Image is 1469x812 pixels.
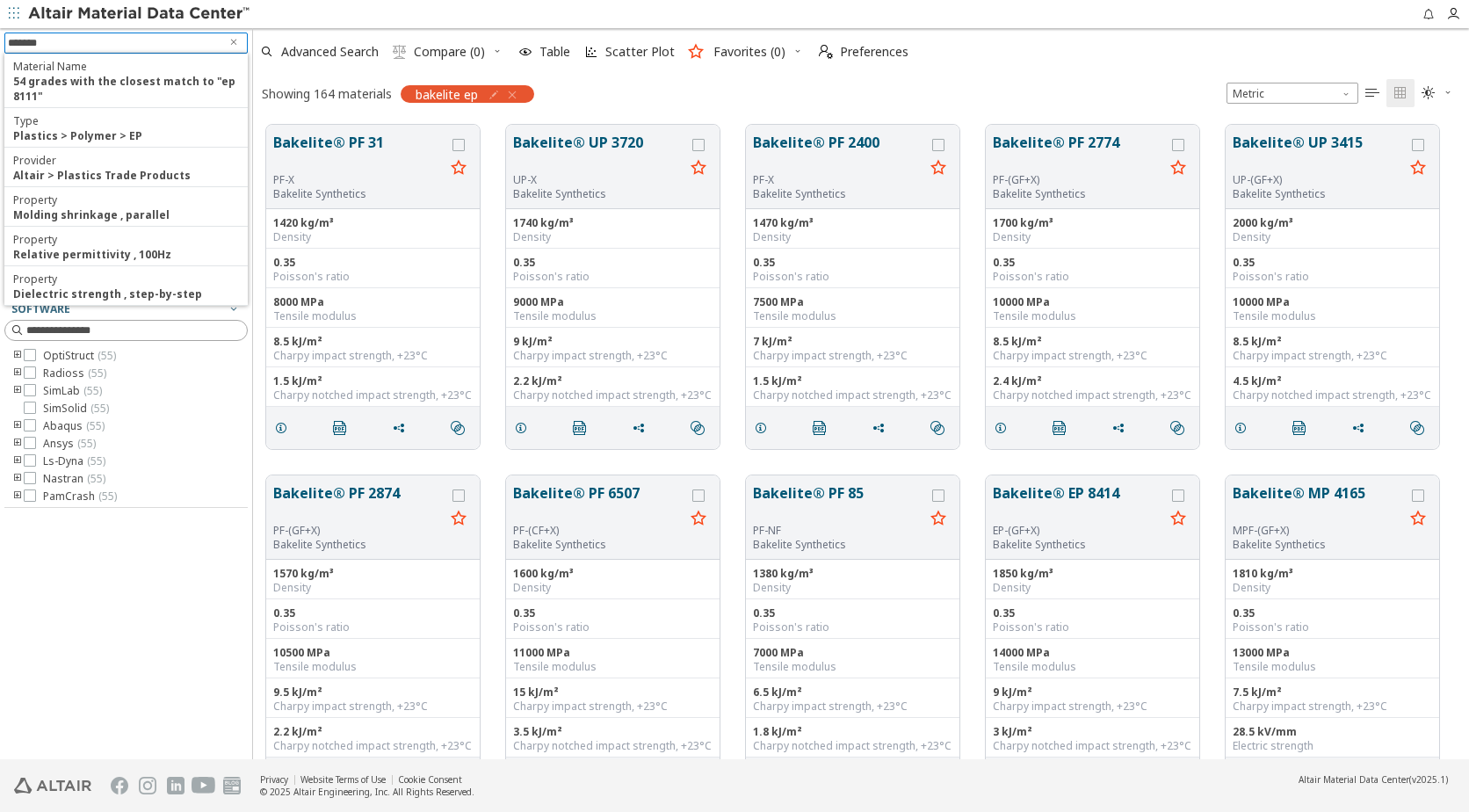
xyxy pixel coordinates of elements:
div: Poisson's ratio [513,620,713,634]
div: 2.4 kJ/m² [993,374,1192,388]
span: SimSolid [43,402,109,416]
div: Poisson's ratio [1233,620,1432,634]
div: PF-(GF+X) [273,524,445,538]
div: Poisson's ratio [273,270,473,284]
p: Bakelite Synthetics [1233,538,1404,552]
span: Property [13,192,57,207]
div: MPF-(GF+X) [1233,524,1404,538]
button: Favorite [1404,505,1432,533]
div: PF-NF [753,524,924,538]
div: 3 kJ/m² [993,725,1192,739]
button: Bakelite® PF 2400 [753,132,924,173]
span: Property [13,232,57,247]
button: PDF Download [805,410,842,446]
span: ( 55 ) [88,366,106,381]
div: Charpy notched impact strength, +23°C [993,739,1192,753]
button: Clear text [220,33,248,54]
button: Bakelite® PF 2774 [993,132,1164,173]
div: 54 grades with the closest match to "ep 8111" [13,74,239,104]
div: Density [513,230,713,244]
div: Density [753,581,952,595]
div: 8.5 kJ/m² [1233,335,1432,349]
button: Bakelite® MP 4165 [1233,482,1404,524]
button: Favorite [1164,155,1192,183]
div: 0.35 [273,256,473,270]
button: Details [986,410,1023,446]
div: 7 kJ/m² [753,335,952,349]
i:  [1422,86,1436,100]
div: 1810 kg/m³ [1233,567,1432,581]
button: Details [746,410,783,446]
button: Share [384,410,421,446]
i:  [1292,421,1306,435]
div: 11000 MPa [513,646,713,660]
span: Provider [13,153,56,168]
div: 14000 MPa [993,646,1192,660]
div: Tensile modulus [1233,309,1432,323]
div: 1700 kg/m³ [993,216,1192,230]
span: Preferences [840,46,908,58]
div: 15 kJ/m² [513,685,713,700]
div: 3.5 kJ/m² [513,725,713,739]
div: Dielectric strength , step-by-step [13,286,202,301]
button: Tile View [1386,79,1415,107]
div: Tensile modulus [753,309,952,323]
button: Theme [1415,79,1460,107]
div: PF-X [273,173,445,187]
div: Poisson's ratio [993,270,1192,284]
button: Bakelite® PF 31 [273,132,445,173]
div: 1.5 kJ/m² [273,374,473,388]
p: Bakelite Synthetics [273,538,445,552]
div: Charpy impact strength, +23°C [993,349,1192,363]
span: ( 55 ) [87,471,105,486]
p: Bakelite Synthetics [513,187,684,201]
span: Altair Material Data Center [1299,773,1409,786]
i: toogle group [11,384,24,398]
i: toogle group [11,454,24,468]
span: Material Name [13,59,87,74]
button: Share [1104,410,1140,446]
span: SimLab [43,384,102,398]
div: 0.35 [273,606,473,620]
span: Compare (0) [414,46,485,58]
span: Metric [1227,83,1358,104]
span: ( 55 ) [98,489,117,504]
div: PF-X [753,173,924,187]
span: Radioss [43,366,106,381]
div: Altair > Plastics Trade Products [13,168,191,183]
span: ( 55 ) [90,401,109,416]
div: Charpy notched impact strength, +23°C [513,739,713,753]
span: Scatter Plot [605,46,675,58]
span: Table [539,46,570,58]
button: Details [506,410,543,446]
span: ( 55 ) [98,348,116,363]
span: Favorites (0) [713,46,785,58]
div: 1850 kg/m³ [993,567,1192,581]
i:  [573,421,587,435]
button: Details [266,410,303,446]
span: Advanced Search [281,46,379,58]
div: 10500 MPa [273,646,473,660]
i:  [1170,421,1184,435]
div: © 2025 Altair Engineering, Inc. All Rights Reserved. [260,786,474,798]
div: Charpy notched impact strength, +23°C [1233,388,1432,402]
div: 0.35 [993,256,1192,270]
button: Favorite [924,155,952,183]
div: 1600 kg/m³ [513,567,713,581]
span: OptiStruct [43,349,116,363]
div: 9000 MPa [513,295,713,309]
div: Charpy notched impact strength, +23°C [273,739,473,753]
img: Altair Material Data Center [28,5,252,23]
div: grid [253,112,1469,759]
i: toogle group [11,472,24,486]
div: Tensile modulus [993,309,1192,323]
div: Tensile modulus [753,660,952,674]
div: Poisson's ratio [993,620,1192,634]
span: bakelite ep [416,86,478,102]
div: Poisson's ratio [753,620,952,634]
button: Favorite [684,505,713,533]
button: Bakelite® UP 3415 [1233,132,1404,173]
button: Similar search [443,410,480,446]
button: PDF Download [325,410,362,446]
button: Similar search [683,410,720,446]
